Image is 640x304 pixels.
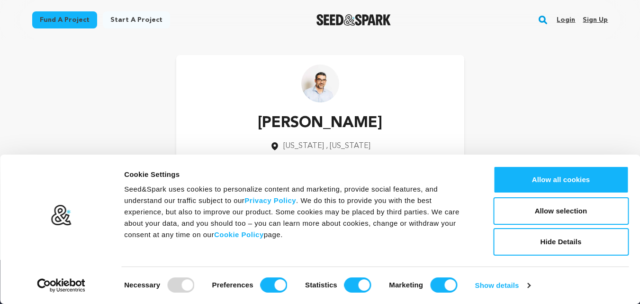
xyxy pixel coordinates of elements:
[20,278,103,293] a: Usercentrics Cookiebot - opens in a new window
[316,14,391,26] img: Seed&Spark Logo Dark Mode
[301,64,339,102] img: https://seedandspark-static.s3.us-east-2.amazonaws.com/images/User/001/433/906/medium/images%20%2...
[103,11,170,28] a: Start a project
[316,14,391,26] a: Seed&Spark Homepage
[493,197,629,225] button: Allow selection
[583,12,608,28] a: Sign up
[493,228,629,256] button: Hide Details
[305,281,337,289] strong: Statistics
[214,230,264,239] a: Cookie Policy
[51,204,72,226] img: logo
[258,112,382,135] p: [PERSON_NAME]
[475,278,530,293] a: Show details
[389,281,423,289] strong: Marketing
[557,12,575,28] a: Login
[124,281,160,289] strong: Necessary
[32,11,97,28] a: Fund a project
[244,196,296,204] a: Privacy Policy
[326,142,370,150] span: , [US_STATE]
[124,169,472,180] div: Cookie Settings
[212,281,253,289] strong: Preferences
[124,184,472,240] div: Seed&Spark uses cookies to personalize content and marketing, provide social features, and unders...
[493,166,629,193] button: Allow all cookies
[283,142,324,150] span: [US_STATE]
